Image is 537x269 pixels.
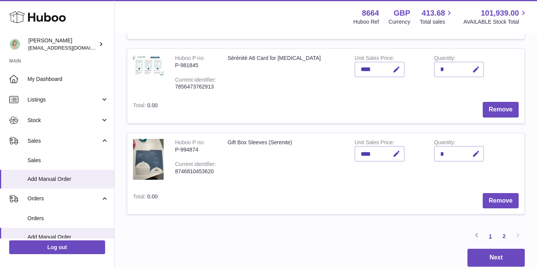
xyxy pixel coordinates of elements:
span: Total sales [420,18,454,26]
td: Sérénité A6 Card for [MEDICAL_DATA] [222,49,349,96]
div: Huboo Ref [354,18,379,26]
span: My Dashboard [28,76,109,83]
span: Stock [28,117,101,124]
span: Sales [28,137,101,145]
img: hello@thefacialcuppingexpert.com [9,39,21,50]
div: P-994874 [175,146,216,153]
div: [PERSON_NAME] [28,37,97,52]
span: 413.68 [422,8,445,18]
label: Unit Sales Price [355,55,394,63]
span: [EMAIL_ADDRESS][DOMAIN_NAME] [28,45,112,51]
span: AVAILABLE Stock Total [463,18,528,26]
img: Sérénité A6 Card for Cellulite [133,55,164,76]
span: Add Manual Order [28,234,109,241]
button: Next [467,249,525,267]
a: 101,939.00 AVAILABLE Stock Total [463,8,528,26]
div: Huboo P no [175,55,205,63]
div: Currency [389,18,410,26]
button: Remove [483,102,519,118]
label: Unit Sales Price [355,139,394,147]
span: 101,939.00 [481,8,519,18]
button: Remove [483,193,519,209]
div: Current identifier [175,161,216,169]
div: Huboo P no [175,139,205,147]
a: Log out [9,240,105,254]
div: Current identifier [175,77,216,85]
span: Orders [28,215,109,222]
span: Listings [28,96,101,103]
span: Orders [28,195,101,202]
a: 2 [497,229,511,243]
div: 7856473762913 [175,83,216,90]
div: 8746810453620 [175,168,216,175]
span: 0.00 [147,102,157,108]
label: Quantity [434,55,456,63]
a: 413.68 Total sales [420,8,454,26]
strong: GBP [394,8,410,18]
strong: 8664 [362,8,379,18]
span: 0.00 [147,193,157,200]
td: Gift Box Sleeves (Serenite) [222,133,349,187]
img: Gift Box Sleeves (Serenite) [133,139,164,180]
label: Quantity [434,139,456,147]
a: 1 [483,229,497,243]
label: Total [133,193,147,201]
label: Total [133,102,147,110]
div: P-981845 [175,62,216,69]
span: Sales [28,157,109,164]
span: Add Manual Order [28,176,109,183]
